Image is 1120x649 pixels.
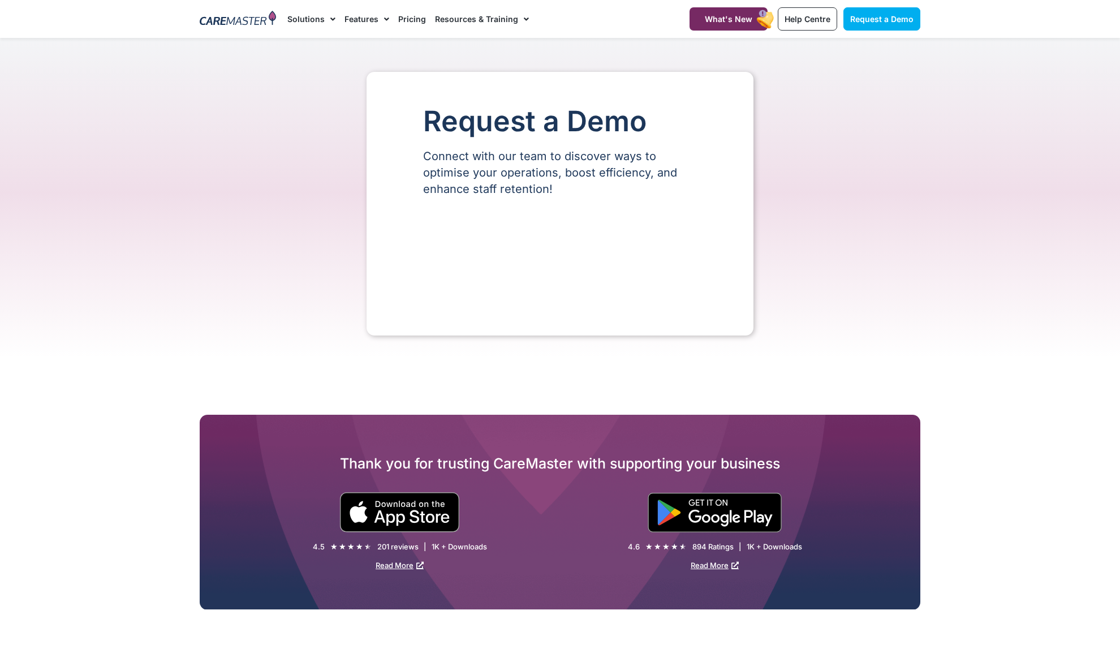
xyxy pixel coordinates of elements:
[330,541,338,553] i: ★
[628,542,640,552] div: 4.6
[785,14,830,24] span: Help Centre
[778,7,837,31] a: Help Centre
[692,542,802,552] div: 894 Ratings | 1K + Downloads
[313,542,325,552] div: 4.5
[662,541,670,553] i: ★
[376,561,424,570] a: Read More
[648,493,782,532] img: "Get is on" Black Google play button.
[200,454,920,472] h2: Thank you for trusting CareMaster with supporting your business
[423,148,697,197] p: Connect with our team to discover ways to optimise your operations, boost efficiency, and enhance...
[347,541,355,553] i: ★
[671,541,678,553] i: ★
[679,541,687,553] i: ★
[654,541,661,553] i: ★
[690,7,768,31] a: What's New
[330,541,372,553] div: 4.5/5
[356,541,363,553] i: ★
[364,541,372,553] i: ★
[377,542,487,552] div: 201 reviews | 1K + Downloads
[705,14,752,24] span: What's New
[339,492,460,532] img: small black download on the apple app store button.
[645,541,653,553] i: ★
[339,541,346,553] i: ★
[645,541,687,553] div: 4.6/5
[423,106,697,137] h1: Request a Demo
[423,217,697,302] iframe: Form 0
[850,14,914,24] span: Request a Demo
[200,11,276,28] img: CareMaster Logo
[691,561,739,570] a: Read More
[843,7,920,31] a: Request a Demo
